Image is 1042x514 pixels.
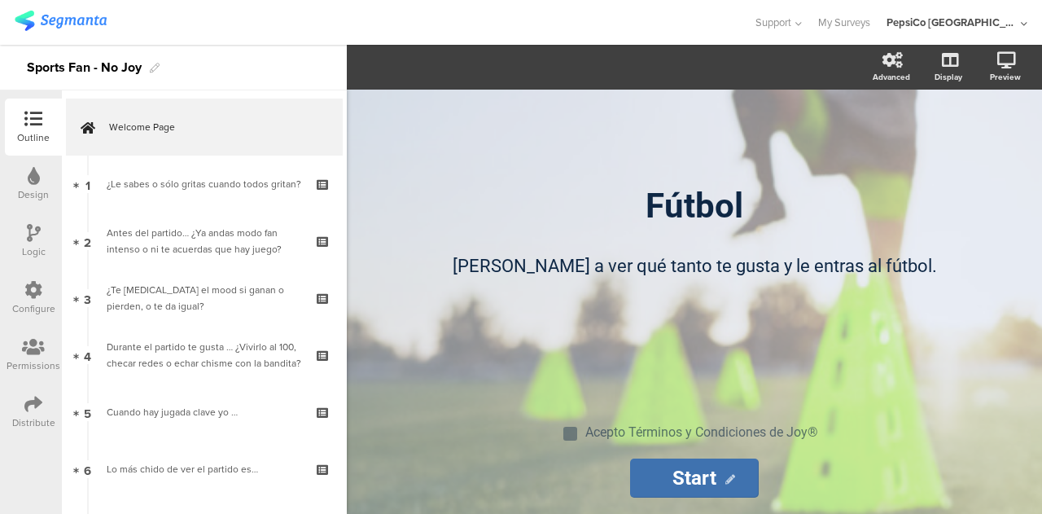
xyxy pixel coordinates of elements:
[66,213,343,270] a: 2 Antes del partido… ¿Ya andas modo fan intenso o ni te acuerdas que hay juego?
[630,459,759,498] input: Start
[66,441,343,498] a: 6 Lo más chido de ver el partido es…
[12,415,55,430] div: Distribute
[66,327,343,384] a: 4 Durante el partido te gusta … ¿Vivirlo al 100, checar redes o echar chisme con la bandita?
[84,289,91,307] span: 3
[84,403,91,421] span: 5
[17,130,50,145] div: Outline
[107,225,301,257] div: Antes del partido… ¿Ya andas modo fan intenso o ni te acuerdas que hay juego?
[15,11,107,31] img: segmanta logo
[107,282,301,314] div: ¿Te cambia el mood si ganan o pierden, o te da igual?
[935,71,962,83] div: Display
[66,384,343,441] a: 5 Cuando hay jugada clave yo …
[22,244,46,259] div: Logic
[7,358,60,373] div: Permissions
[66,270,343,327] a: 3 ¿Te [MEDICAL_DATA] el mood si ganan o pierden, o te da igual?
[585,424,818,440] p: Acepto Términos y Condiciones de Joy®
[27,55,142,81] div: Sports Fan - No Joy
[393,186,996,226] p: Fútbol
[85,175,90,193] span: 1
[18,187,49,202] div: Design
[755,15,791,30] span: Support
[12,301,55,316] div: Configure
[873,71,910,83] div: Advanced
[990,71,1021,83] div: Preview
[84,232,91,250] span: 2
[107,339,301,371] div: Durante el partido te gusta … ¿Vivirlo al 100, checar redes o echar chisme con la bandita?
[66,156,343,213] a: 1 ¿Le sabes o sólo gritas cuando todos gritan?
[109,119,317,135] span: Welcome Page
[107,461,301,477] div: Lo más chido de ver el partido es…
[107,404,301,420] div: Cuando hay jugada clave yo …
[84,460,91,478] span: 6
[887,15,1017,30] div: PepsiCo [GEOGRAPHIC_DATA]
[409,253,979,279] p: [PERSON_NAME] a ver qué tanto te gusta y le entras al fútbol.
[66,99,343,156] a: Welcome Page
[107,176,301,192] div: ¿Le sabes o sólo gritas cuando todos gritan?
[84,346,91,364] span: 4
